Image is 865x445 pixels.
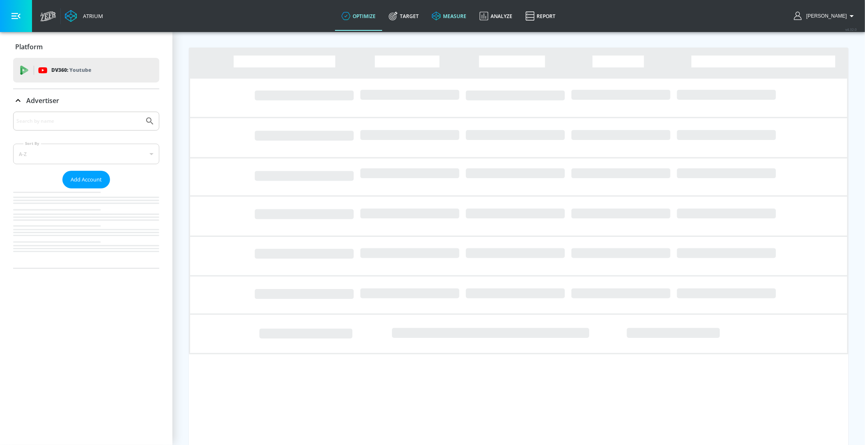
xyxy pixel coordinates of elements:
[15,42,43,51] p: Platform
[51,66,91,75] p: DV360:
[13,35,159,58] div: Platform
[26,96,59,105] p: Advertiser
[23,141,41,146] label: Sort By
[382,1,425,31] a: Target
[519,1,562,31] a: Report
[13,144,159,164] div: A-Z
[794,11,857,21] button: [PERSON_NAME]
[13,112,159,268] div: Advertiser
[62,171,110,188] button: Add Account
[845,27,857,32] span: v 4.32.0
[335,1,382,31] a: optimize
[473,1,519,31] a: Analyze
[13,188,159,268] nav: list of Advertiser
[13,58,159,83] div: DV360: Youtube
[16,116,141,126] input: Search by name
[69,66,91,74] p: Youtube
[80,12,103,20] div: Atrium
[425,1,473,31] a: measure
[71,175,102,184] span: Add Account
[13,89,159,112] div: Advertiser
[65,10,103,22] a: Atrium
[803,13,847,19] span: login as: veronica.hernandez@zefr.com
